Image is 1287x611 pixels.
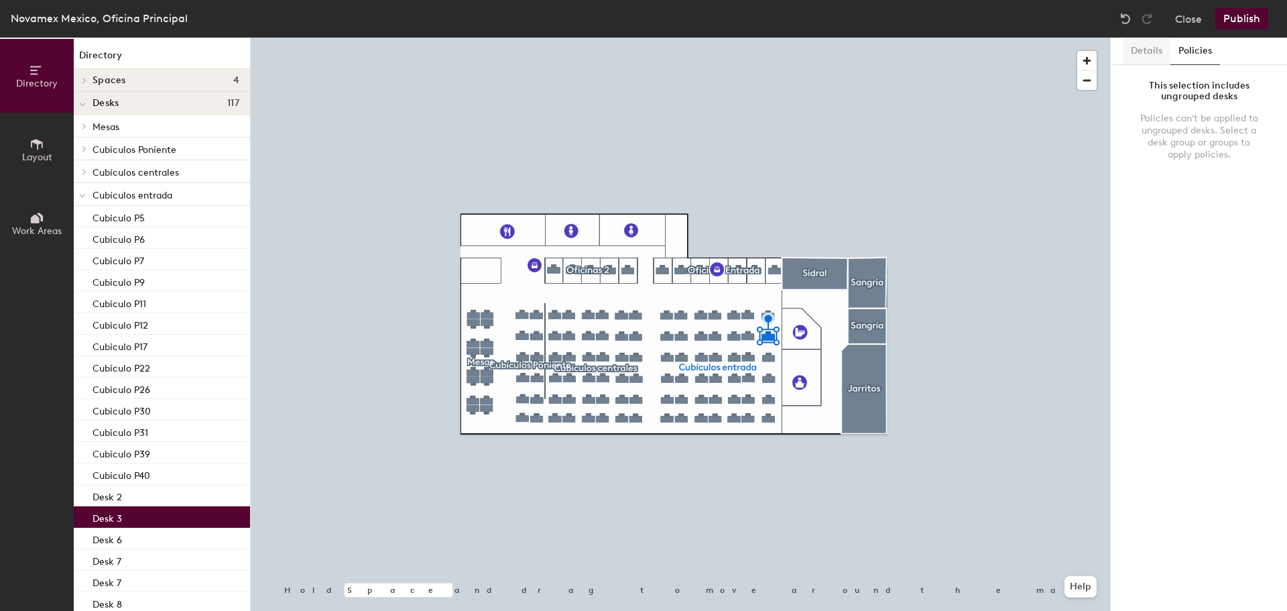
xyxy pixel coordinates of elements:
[93,552,121,567] p: Desk 7
[12,225,62,237] span: Work Areas
[1064,576,1097,598] button: Help
[93,75,126,86] span: Spaces
[93,380,150,396] p: Cubiculo P26
[93,252,144,267] p: Cubiculo P7
[93,316,148,331] p: Cubiculo P12
[1138,113,1260,161] div: Policies can't be applied to ungrouped desks. Select a desk group or groups to apply policies.
[93,190,172,201] span: Cubículos entrada
[1138,80,1260,102] div: This selection includes ungrouped desks
[227,98,239,109] span: 117
[1215,8,1268,30] button: Publish
[233,75,239,86] span: 4
[22,152,52,163] span: Layout
[1140,12,1154,25] img: Redo
[93,359,150,374] p: Cubiculo P22
[1170,38,1220,65] button: Policies
[1119,12,1132,25] img: Undo
[93,144,176,156] span: Cubículos Poniente
[93,531,122,546] p: Desk 6
[93,445,150,460] p: Cubiculo P39
[93,423,148,439] p: Cubiculo P31
[93,573,121,589] p: Desk 7
[93,294,146,310] p: Cubiculo P11
[93,273,145,288] p: Cubiculo P9
[93,167,179,178] span: Cubículos centrales
[93,466,150,482] p: Cubiculo P40
[93,209,145,224] p: Cubiculo P5
[74,48,250,69] h1: Directory
[11,10,188,27] div: Novamex Mexico, Oficina Principal
[93,337,147,353] p: Cubiculo P17
[16,78,58,89] span: Directory
[93,98,119,109] span: Desks
[93,488,122,503] p: Desk 2
[93,595,122,610] p: Desk 8
[93,121,119,133] span: Mesas
[93,509,122,524] p: Desk 3
[93,230,145,245] p: Cubiculo P6
[93,402,151,417] p: Cubiculo P30
[1123,38,1170,65] button: Details
[1175,8,1202,30] button: Close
